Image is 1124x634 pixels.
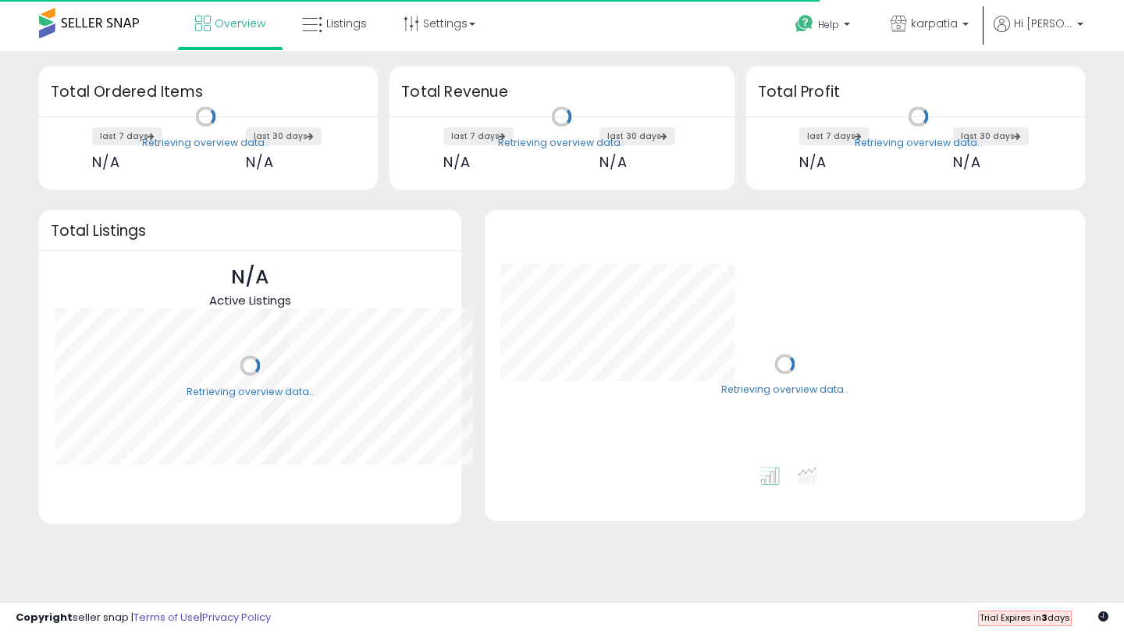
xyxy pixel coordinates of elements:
b: 3 [1041,611,1048,624]
div: Retrieving overview data.. [187,385,314,399]
a: Terms of Use [133,610,200,625]
a: Help [783,2,866,51]
div: Retrieving overview data.. [855,136,982,150]
span: Overview [215,16,265,31]
a: Privacy Policy [202,610,271,625]
div: Retrieving overview data.. [721,383,848,397]
span: karpatia [911,16,958,31]
div: Retrieving overview data.. [498,136,625,150]
a: Hi [PERSON_NAME] [994,16,1083,51]
span: Trial Expires in days [980,611,1070,624]
div: seller snap | | [16,611,271,625]
strong: Copyright [16,610,73,625]
div: Retrieving overview data.. [142,136,269,150]
span: Help [818,18,839,31]
span: Listings [326,16,367,31]
i: Get Help [795,14,814,34]
span: Hi [PERSON_NAME] [1014,16,1072,31]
